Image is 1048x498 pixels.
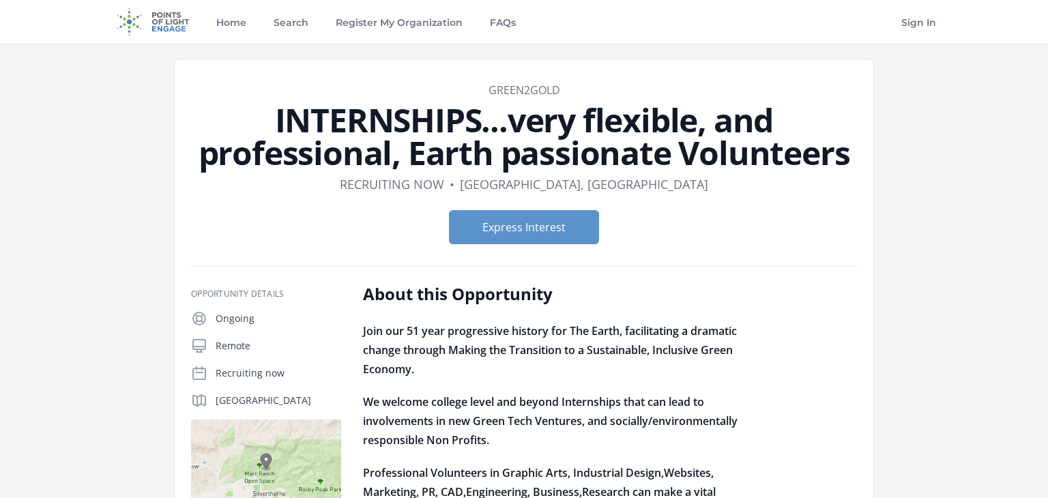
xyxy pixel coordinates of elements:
dd: [GEOGRAPHIC_DATA], [GEOGRAPHIC_DATA] [460,175,708,194]
div: • [450,175,454,194]
p: [GEOGRAPHIC_DATA] [216,394,341,407]
p: Recruiting now [216,366,341,380]
button: Express Interest [449,210,599,244]
strong: Join our 51 year progressive history for The Earth, facilitating a dramatic change through Making... [363,323,737,377]
strong: We welcome college level and beyond Internships that can lead to involvements in new Green Tech V... [363,394,738,448]
h3: Opportunity Details [191,289,341,299]
dd: Recruiting now [340,175,444,194]
p: Remote [216,339,341,353]
h2: About this Opportunity [363,283,762,305]
a: Green2Gold [489,83,560,98]
h1: INTERNSHIPS...very flexible, and professional, Earth passionate Volunteers [191,104,857,169]
p: Ongoing [216,312,341,325]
